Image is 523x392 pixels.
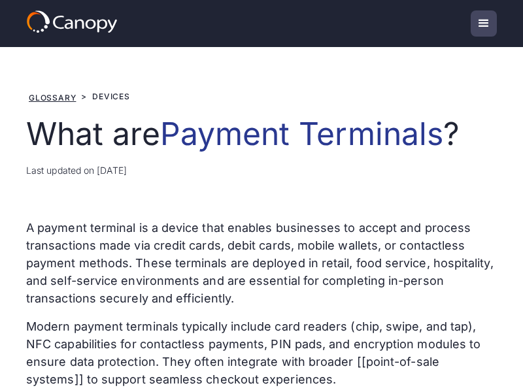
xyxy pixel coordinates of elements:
[26,163,497,177] div: Last updated on [DATE]
[26,115,497,153] h1: What are ?
[26,219,497,307] p: A payment terminal is a device that enables businesses to accept and process transactions made vi...
[26,318,497,388] p: Modern payment terminals typically include card readers (chip, swipe, and tap), NFC capabilities ...
[160,114,443,153] em: Payment Terminals
[81,91,87,103] div: >
[29,93,76,103] a: Glossary
[92,91,130,103] div: Devices
[471,10,497,37] div: menu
